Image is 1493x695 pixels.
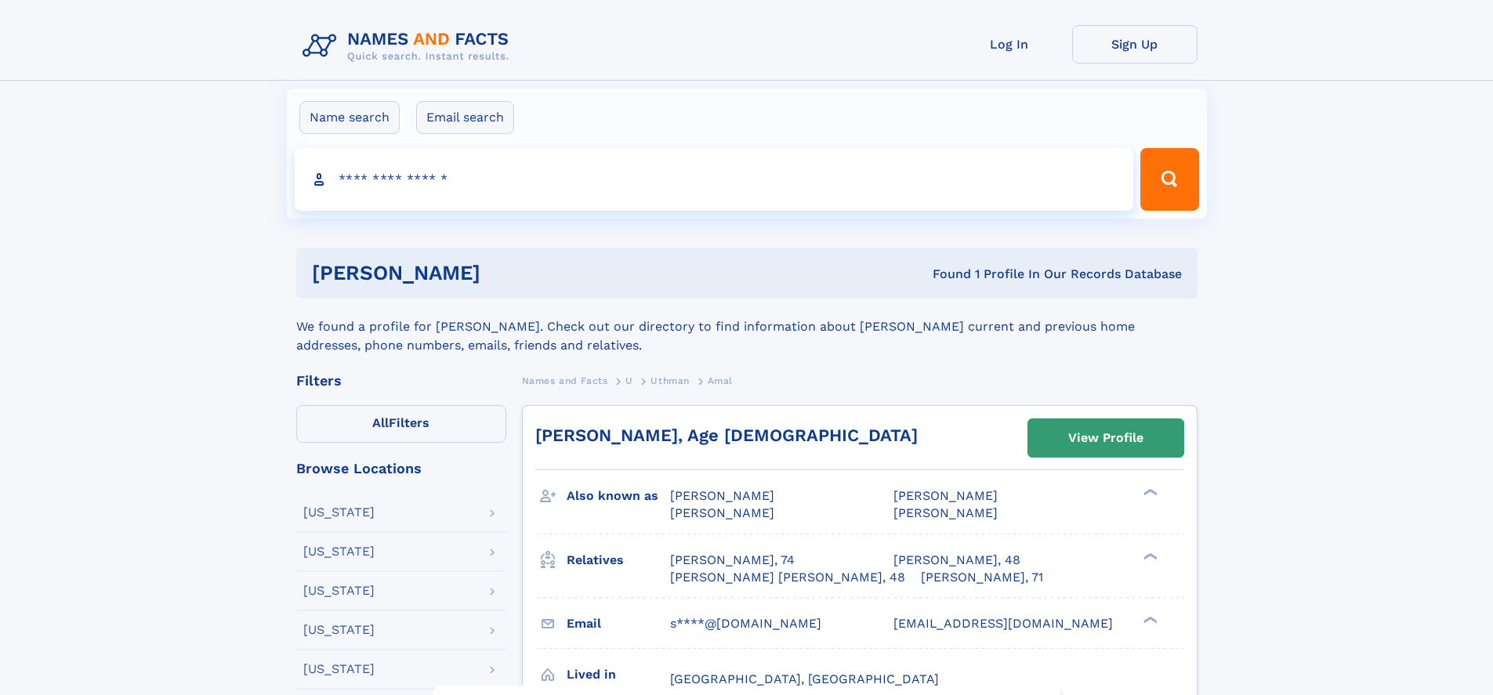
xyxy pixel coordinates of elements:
[947,25,1072,63] a: Log In
[670,569,905,586] a: [PERSON_NAME] [PERSON_NAME], 48
[299,101,400,134] label: Name search
[708,375,733,386] span: Amal
[303,545,375,558] div: [US_STATE]
[893,505,998,520] span: [PERSON_NAME]
[670,671,939,686] span: [GEOGRAPHIC_DATA], [GEOGRAPHIC_DATA]
[567,610,670,637] h3: Email
[1140,487,1158,498] div: ❯
[567,483,670,509] h3: Also known as
[535,425,918,445] a: [PERSON_NAME], Age [DEMOGRAPHIC_DATA]
[296,405,506,443] label: Filters
[295,148,1134,211] input: search input
[522,371,608,390] a: Names and Facts
[921,569,1043,586] a: [PERSON_NAME], 71
[1068,420,1143,456] div: View Profile
[372,415,389,430] span: All
[650,375,690,386] span: Uthman
[1140,551,1158,561] div: ❯
[1028,419,1183,457] a: View Profile
[312,263,707,283] h1: [PERSON_NAME]
[1072,25,1198,63] a: Sign Up
[893,616,1113,631] span: [EMAIL_ADDRESS][DOMAIN_NAME]
[303,506,375,519] div: [US_STATE]
[706,266,1182,283] div: Found 1 Profile In Our Records Database
[567,661,670,688] h3: Lived in
[296,462,506,476] div: Browse Locations
[567,547,670,574] h3: Relatives
[416,101,514,134] label: Email search
[303,624,375,636] div: [US_STATE]
[670,505,774,520] span: [PERSON_NAME]
[1140,148,1198,211] button: Search Button
[893,488,998,503] span: [PERSON_NAME]
[625,371,633,390] a: U
[1140,614,1158,624] div: ❯
[650,371,690,390] a: Uthman
[303,585,375,597] div: [US_STATE]
[670,552,795,569] a: [PERSON_NAME], 74
[625,375,633,386] span: U
[303,663,375,675] div: [US_STATE]
[296,299,1198,355] div: We found a profile for [PERSON_NAME]. Check out our directory to find information about [PERSON_N...
[296,25,522,67] img: Logo Names and Facts
[670,488,774,503] span: [PERSON_NAME]
[893,552,1020,569] a: [PERSON_NAME], 48
[296,374,506,388] div: Filters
